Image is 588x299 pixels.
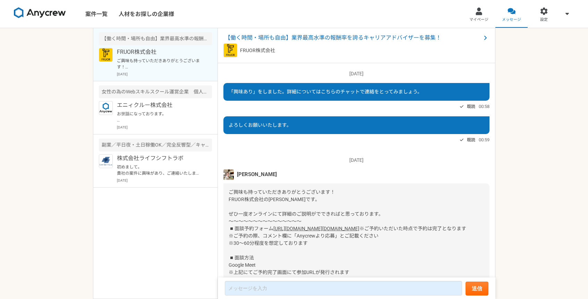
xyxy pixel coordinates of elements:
[223,169,234,180] img: unnamed.jpg
[117,164,203,176] p: 初めまして。 貴社の案件に興味があり、ご連絡いたしました。 就活時から「教育」に興味が生まれ、新卒からは業務委託で英会話スクールの営業に従事してきました。 他にもスクール関係の営業経験もあり、そ...
[117,48,203,56] p: FRUOR株式会社
[99,48,113,62] img: FRUOR%E3%83%AD%E3%82%B3%E3%82%99.png
[117,111,203,123] p: お世話になっております。 もしよろしければ、再度お話伺いたく思っているのですが、いかがでしょうか？ お忙しい中で大変恐縮ですが、よろしくお願いいたします。
[14,7,66,18] img: 8DqYSo04kwAAAAASUVORK5CYII=
[273,226,359,231] a: [URL][DOMAIN_NAME][DOMAIN_NAME]
[237,171,277,178] span: [PERSON_NAME]
[117,178,212,183] p: [DATE]
[99,32,212,45] div: 【働く時間・場所も自由】業界最高水準の報酬率を誇るキャリアアドバイザーを募集！
[99,85,212,98] div: 女性の為のWebスキルスクール運営企業 個人営業
[117,154,203,163] p: 株式会社ライフシフトラボ
[223,43,237,57] img: FRUOR%E3%83%AD%E3%82%B3%E3%82%99.png
[502,17,521,23] span: メッセージ
[223,70,489,77] p: [DATE]
[466,282,488,296] button: 送信
[99,154,113,168] img: %E7%B8%A6%E7%B5%84%E3%81%BF_%E3%83%88%E3%83%AA%E3%83%9F%E3%83%B3%E3%82%AF%E3%82%99%E7%94%A8%E4%BD...
[99,139,212,151] div: 副業／平日夜・土日稼働OK／完全反響型／キャリアスクールの説明会担当者
[99,101,113,115] img: logo_text_blue_01.png
[117,125,212,130] p: [DATE]
[229,189,383,231] span: ご興味も持っていただきありがとうございます！ FRUOR株式会社の[PERSON_NAME]です。 ぜひ一度オンラインにて詳細のご説明がでできればと思っております。 〜〜〜〜〜〜〜〜〜〜〜〜〜〜...
[229,122,291,128] span: よろしくお願いいたします。
[117,58,203,70] p: ご興味も持っていただきありがとうございます！ FRUOR株式会社の[PERSON_NAME]です。 ぜひ一度オンラインにて詳細のご説明がでできればと思っております。 〜〜〜〜〜〜〜〜〜〜〜〜〜〜...
[479,136,489,143] span: 00:59
[240,47,275,54] p: FRUOR株式会社
[117,72,212,77] p: [DATE]
[467,136,475,144] span: 既読
[117,101,203,109] p: エニィクルー株式会社
[540,17,548,23] span: 設定
[467,102,475,111] span: 既読
[225,34,481,42] span: 【働く時間・場所も自由】業界最高水準の報酬率を誇るキャリアアドバイザーを募集！
[469,17,488,23] span: マイページ
[223,157,489,164] p: [DATE]
[229,89,422,94] span: 「興味あり」をしました。詳細についてはこちらのチャットで連絡をとってみましょう。
[479,103,489,110] span: 00:58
